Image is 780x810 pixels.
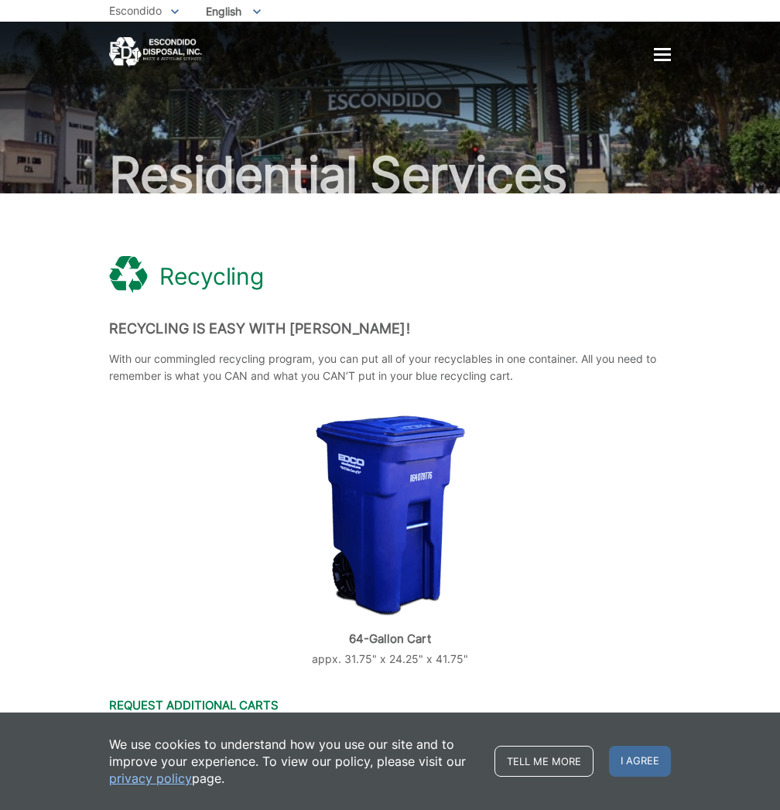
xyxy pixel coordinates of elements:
p: appx. 31.75" x 24.25" x 41.75" [304,651,476,668]
img: cart-recycling-64.png [316,415,465,617]
h3: Request Additional Carts [109,699,671,713]
h2: Recycling is Easy with [PERSON_NAME]! [109,320,671,337]
a: Tell me more [494,746,594,777]
p: With our commingled recycling program, you can put all of your recyclables in one container. All ... [109,350,671,384]
a: EDCD logo. Return to the homepage. [109,37,202,67]
p: We use cookies to understand how you use our site and to improve your experience. To view our pol... [109,736,479,787]
a: privacy policy [109,770,192,787]
h1: Recycling [159,262,264,290]
p: 64-Gallon Cart [304,632,476,646]
span: I agree [609,746,671,777]
span: Escondido [109,4,162,17]
h2: Residential Services [109,150,671,200]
